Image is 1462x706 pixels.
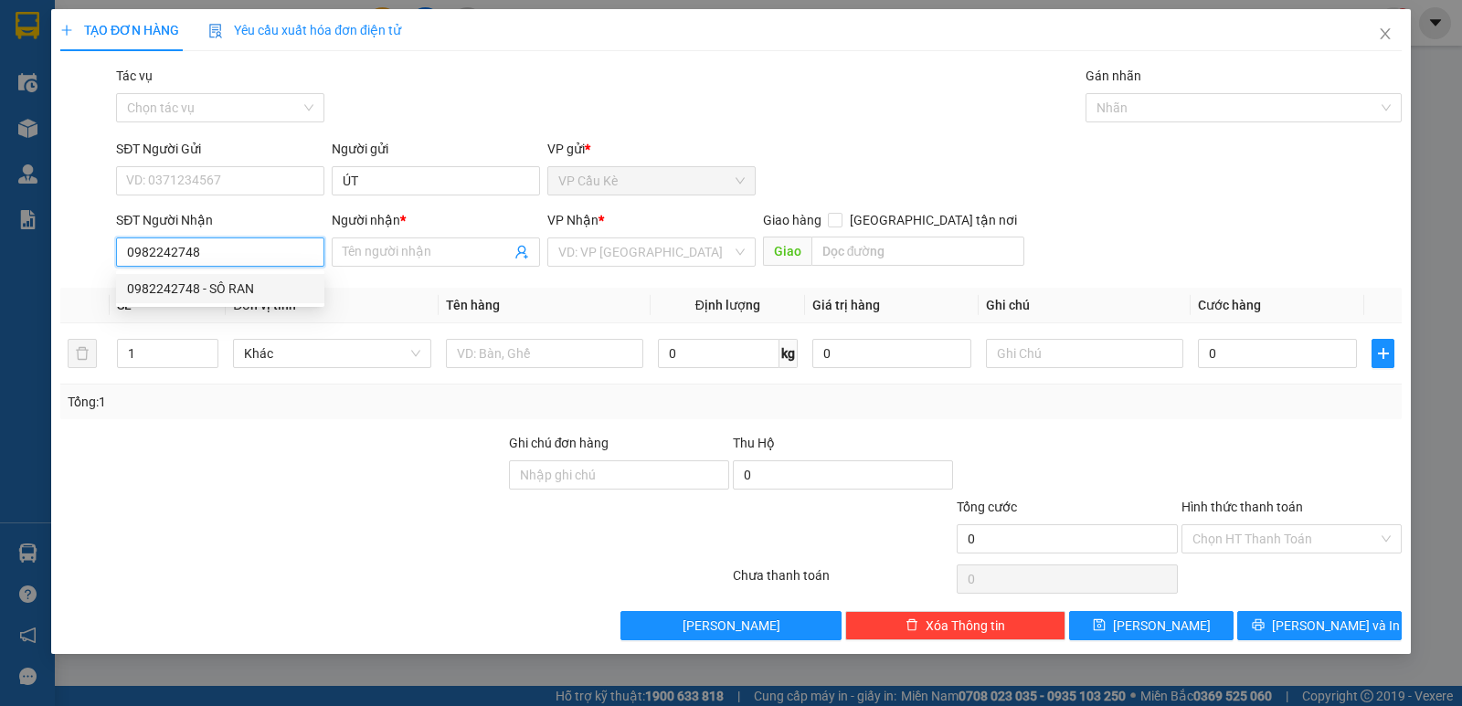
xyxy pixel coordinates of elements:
button: Close [1360,9,1411,60]
input: VD: Bàn, Ghế [446,339,643,368]
button: [PERSON_NAME] [620,611,841,640]
span: 0774830555 - [7,81,208,99]
span: Cước hàng [1198,298,1261,312]
div: Tổng: 1 [68,392,566,412]
span: GIAO: [7,101,44,119]
th: Ghi chú [979,288,1191,323]
span: Giá trị hàng [812,298,880,312]
input: Ghi chú đơn hàng [509,460,729,490]
input: Dọc đường [811,237,1025,266]
div: VP gửi [547,139,756,159]
span: [PERSON_NAME] [98,81,208,99]
input: Ghi Chú [986,339,1183,368]
span: VINH [114,36,148,53]
span: kg [779,339,798,368]
button: save[PERSON_NAME] [1069,611,1234,640]
button: deleteXóa Thông tin [845,611,1065,640]
button: delete [68,339,97,368]
span: Xóa Thông tin [926,616,1005,636]
div: Người gửi [332,139,540,159]
span: [PERSON_NAME] [1113,616,1211,636]
span: close [1378,26,1393,41]
p: GỬI: [7,36,267,53]
span: Giao [763,237,811,266]
label: Gán nhãn [1086,68,1141,83]
button: printer[PERSON_NAME] và In [1237,611,1402,640]
div: SĐT Người Nhận [116,210,324,230]
p: NHẬN: [7,61,267,79]
div: SĐT Người Gửi [116,139,324,159]
span: plus [1372,346,1393,361]
input: 0 [812,339,971,368]
span: printer [1252,618,1265,633]
span: Cước rồi: [5,126,77,146]
span: Tổng cước [957,500,1017,514]
label: Hình thức thanh toán [1181,500,1303,514]
span: plus [60,24,73,37]
span: VP Cầu Kè - [37,36,148,53]
span: Định lượng [695,298,760,312]
span: save [1093,618,1106,633]
span: Thu Hộ [733,436,775,450]
strong: BIÊN NHẬN GỬI HÀNG [61,10,212,27]
span: VP Cầu Kè [558,167,745,195]
img: icon [208,24,223,38]
span: TẠO ĐƠN HÀNG [60,23,179,37]
span: delete [906,618,918,633]
button: plus [1372,339,1394,368]
span: VP Trà Vinh (Hàng) [51,61,177,79]
div: 0982242748 - SÔ RAN [116,274,324,303]
label: Ghi chú đơn hàng [509,436,609,450]
span: Tên hàng [446,298,500,312]
span: Yêu cầu xuất hóa đơn điện tử [208,23,401,37]
span: Khác [244,340,419,367]
span: user-add [514,245,529,259]
span: Giao hàng [763,213,821,227]
div: Chưa thanh toán [731,565,955,597]
div: 0982242748 - SÔ RAN [127,279,313,299]
span: VP Nhận [547,213,599,227]
div: Người nhận [332,210,540,230]
span: 0 [81,126,91,146]
span: [PERSON_NAME] và In [1272,616,1400,636]
span: [GEOGRAPHIC_DATA] tận nơi [842,210,1024,230]
label: Tác vụ [116,68,153,83]
span: [PERSON_NAME] [683,616,780,636]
